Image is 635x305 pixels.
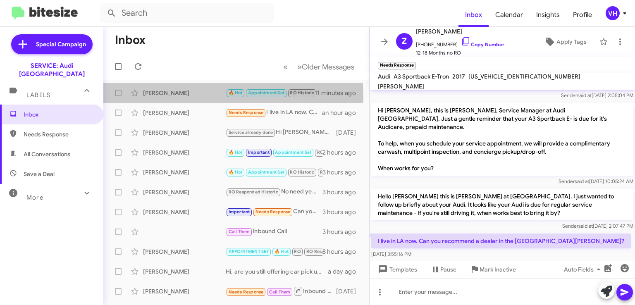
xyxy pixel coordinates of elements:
[143,129,226,137] div: [PERSON_NAME]
[275,150,311,155] span: Appointment Set
[24,110,94,119] span: Inbox
[458,3,489,27] a: Inbox
[100,3,274,23] input: Search
[378,83,424,90] span: [PERSON_NAME]
[229,150,243,155] span: 🔥 Hot
[229,209,250,214] span: Important
[562,223,633,229] span: Sender [DATE] 2:07:47 PM
[370,262,424,277] button: Templates
[229,229,250,234] span: Call Them
[322,208,363,216] div: 3 hours ago
[229,90,243,95] span: 🔥 Hot
[143,148,226,157] div: [PERSON_NAME]
[248,169,284,175] span: Appointment Set
[461,41,504,48] a: Copy Number
[336,129,363,137] div: [DATE]
[424,262,463,277] button: Pause
[416,26,504,36] span: [PERSON_NAME]
[416,49,504,57] span: 12-18 Months no RO
[376,262,417,277] span: Templates
[416,36,504,49] span: [PHONE_NUMBER]
[229,110,264,115] span: Needs Response
[226,88,315,98] div: Ok!
[226,227,322,236] div: Inbound Call
[322,109,363,117] div: an hour ago
[371,234,631,248] p: I live in LA now. Can you recommend a dealer in the [GEOGRAPHIC_DATA][PERSON_NAME]?
[143,89,226,97] div: [PERSON_NAME]
[226,207,322,217] div: Can you help resolve this under a warranty fix?
[578,223,593,229] span: said at
[336,287,363,295] div: [DATE]
[143,168,226,176] div: [PERSON_NAME]
[290,169,314,175] span: RO Historic
[371,103,633,176] p: Hi [PERSON_NAME], this is [PERSON_NAME], Service Manager at Audi [GEOGRAPHIC_DATA]. Just a gentle...
[275,249,289,254] span: 🔥 Hot
[315,89,363,97] div: 11 minutes ago
[328,267,363,276] div: a day ago
[229,130,273,135] span: Service already done
[26,91,50,99] span: Labels
[577,92,592,98] span: said at
[294,249,301,254] span: RO
[229,189,278,195] span: RO Responded Historic
[26,194,43,201] span: More
[143,267,226,276] div: [PERSON_NAME]
[317,150,341,155] span: RO Historic
[24,170,55,178] span: Save a Deal
[564,262,604,277] span: Auto Fields
[226,128,336,137] div: Hi [PERSON_NAME] this is [PERSON_NAME] at Audi [GEOGRAPHIC_DATA]. I wanted to check in with you a...
[322,248,363,256] div: 8 hours ago
[143,287,226,295] div: [PERSON_NAME]
[566,3,599,27] a: Profile
[452,73,465,80] span: 2017
[248,150,270,155] span: Important
[489,3,530,27] a: Calendar
[24,130,94,138] span: Needs Response
[143,248,226,256] div: [PERSON_NAME]
[143,109,226,117] div: [PERSON_NAME]
[320,169,370,175] span: RO Responded Historic
[440,262,456,277] span: Pause
[322,228,363,236] div: 3 hours ago
[480,262,516,277] span: Mark Inactive
[561,92,633,98] span: Sender [DATE] 2:05:04 PM
[269,289,291,295] span: Call Them
[402,35,407,48] span: Z
[24,150,70,158] span: All Conversations
[143,208,226,216] div: [PERSON_NAME]
[575,178,589,184] span: said at
[599,6,626,20] button: VH
[535,34,595,49] button: Apply Tags
[229,289,264,295] span: Needs Response
[279,58,359,75] nav: Page navigation example
[306,249,338,254] span: RO Responded
[378,62,416,69] small: Needs Response
[226,167,322,177] div: Hi [PERSON_NAME]. I brought my car in to audi concord for service.
[226,187,322,197] div: No need yet. Thanks.
[248,90,284,95] span: Appointment Set
[322,188,363,196] div: 3 hours ago
[278,58,293,75] button: Previous
[229,169,243,175] span: 🔥 Hot
[143,188,226,196] div: [PERSON_NAME]
[290,90,314,95] span: RO Historic
[606,6,620,20] div: VH
[115,33,146,47] h1: Inbox
[371,189,633,220] p: Hello [PERSON_NAME] this is [PERSON_NAME] at [GEOGRAPHIC_DATA]. I just wanted to follow up briefl...
[297,62,302,72] span: »
[226,286,336,296] div: Inbound Call
[371,251,411,257] span: [DATE] 3:55:16 PM
[292,58,359,75] button: Next
[11,34,93,54] a: Special Campaign
[530,3,566,27] a: Insights
[36,40,86,48] span: Special Campaign
[226,148,322,157] div: We absolutely still offer the concierge service. Looks like you are due for your 50k service. Do ...
[378,73,390,80] span: Audi
[302,62,354,71] span: Older Messages
[283,62,288,72] span: «
[226,267,328,276] div: Hi, are you still offering car pick ups?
